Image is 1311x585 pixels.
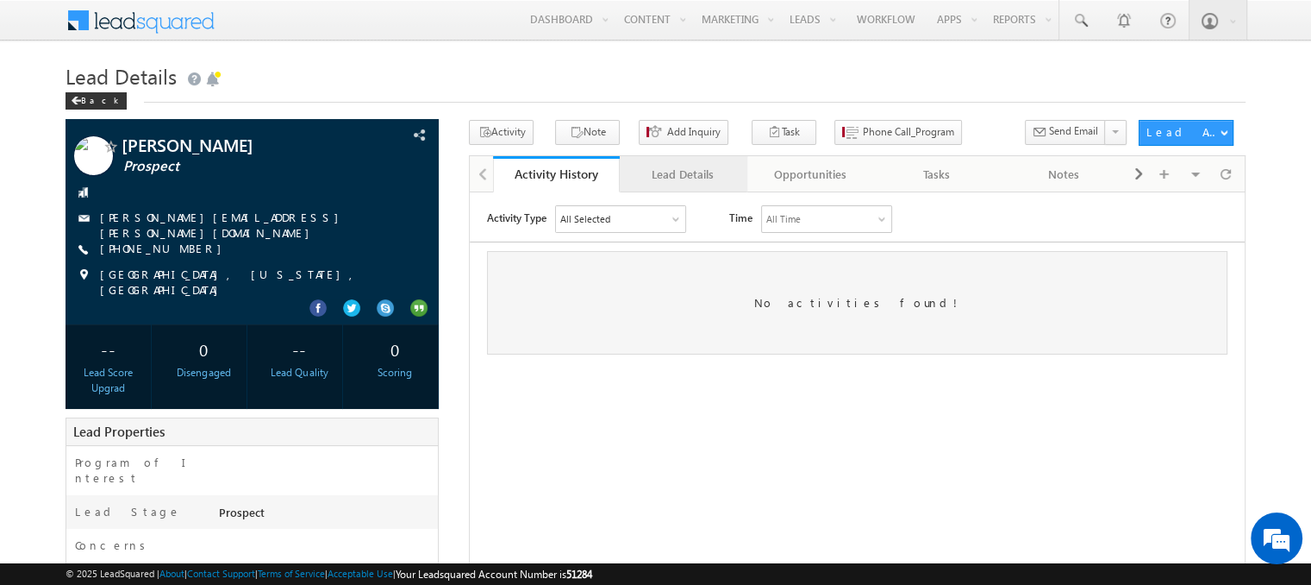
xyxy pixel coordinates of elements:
span: [PERSON_NAME] [122,136,353,154]
button: Phone Call_Program [834,120,962,145]
button: Note [555,120,620,145]
span: Add Inquiry [667,124,721,140]
label: Program of Interest [75,455,201,486]
button: Task [752,120,816,145]
div: Disengaged [165,365,242,381]
div: No activities found! [17,59,758,162]
span: Activity Type [17,13,77,39]
div: Lead Quality [261,365,338,381]
a: Tasks [874,156,1001,192]
div: All Time [297,19,331,35]
span: Time [259,13,283,39]
span: [GEOGRAPHIC_DATA], [US_STATE], [GEOGRAPHIC_DATA] [100,267,403,298]
div: All Selected [86,14,215,40]
div: Lead Actions [1146,124,1220,140]
div: Prospect [215,504,438,528]
div: 0 [357,333,434,365]
div: 0 [165,333,242,365]
button: Send Email [1025,120,1106,145]
button: Lead Actions [1139,120,1233,146]
a: Terms of Service [258,568,325,579]
div: All Selected [91,19,140,35]
a: About [159,568,184,579]
label: Lead Stage [75,504,181,519]
a: Notes [1002,156,1128,192]
span: © 2025 LeadSquared | | | | | [66,566,592,582]
label: Concerns [75,538,152,553]
div: Notes [1015,164,1113,185]
div: -- [70,333,147,365]
div: Lead Details [634,164,731,185]
a: Back [66,91,135,106]
img: Profile photo [74,136,113,181]
span: Send Email [1049,123,1098,139]
a: Contact Support [187,568,255,579]
div: Lead Score Upgrad [70,365,147,396]
span: Your Leadsquared Account Number is [396,568,592,581]
div: Opportunities [761,164,858,185]
span: Lead Properties [73,423,165,440]
div: -- [261,333,338,365]
a: Lead Details [620,156,746,192]
button: Add Inquiry [639,120,728,145]
span: [PHONE_NUMBER] [100,241,230,258]
div: Scoring [357,365,434,381]
span: Prospect [123,158,354,175]
a: Acceptable Use [328,568,393,579]
div: Back [66,92,127,110]
div: Tasks [888,164,985,185]
div: Activity History [506,166,607,182]
span: 51284 [566,568,592,581]
a: Opportunities [747,156,874,192]
a: Activity History [493,156,620,192]
span: Phone Call_Program [863,124,954,140]
button: Activity [469,120,534,145]
span: Lead Details [66,62,177,90]
a: [PERSON_NAME][EMAIL_ADDRESS][PERSON_NAME][DOMAIN_NAME] [100,210,347,240]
